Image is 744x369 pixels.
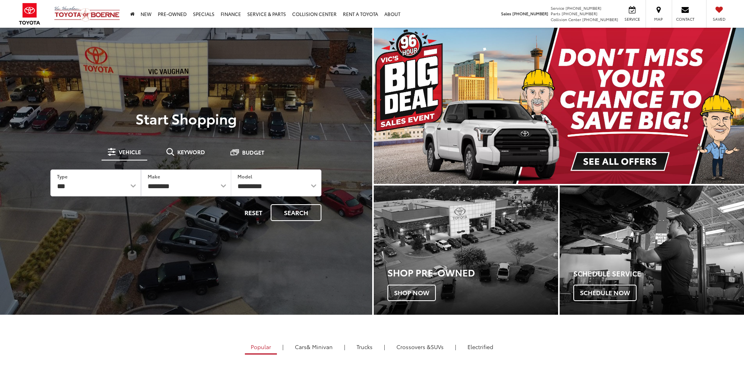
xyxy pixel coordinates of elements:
span: Service [623,16,641,22]
img: Vic Vaughan Toyota of Boerne [54,6,120,22]
span: Contact [676,16,694,22]
span: Crossovers & [396,343,431,351]
a: Shop Pre-Owned Shop Now [374,185,558,315]
a: Popular [245,340,277,355]
p: Start Shopping [33,111,339,126]
span: & Minivan [307,343,333,351]
button: Reset [238,204,269,221]
h3: Shop Pre-Owned [387,267,558,277]
div: Toyota [560,185,744,315]
span: Collision Center [551,16,581,22]
a: SUVs [391,340,450,353]
label: Type [57,173,68,180]
h4: Schedule Service [573,270,744,278]
span: Saved [710,16,728,22]
a: Cars [289,340,339,353]
span: Vehicle [119,149,141,155]
li: | [453,343,458,351]
label: Model [237,173,252,180]
span: Keyword [177,149,205,155]
span: [PHONE_NUMBER] [566,5,601,11]
li: | [342,343,347,351]
span: [PHONE_NUMBER] [582,16,618,22]
label: Make [148,173,160,180]
a: Schedule Service Schedule Now [560,185,744,315]
li: | [280,343,285,351]
span: Schedule Now [573,285,637,301]
a: Trucks [351,340,378,353]
div: Toyota [374,185,558,315]
span: Sales [501,11,511,16]
span: Service [551,5,564,11]
span: Map [650,16,667,22]
a: Electrified [462,340,499,353]
span: Parts [551,11,560,16]
span: [PHONE_NUMBER] [562,11,598,16]
span: [PHONE_NUMBER] [512,11,548,16]
span: Budget [242,150,264,155]
li: | [382,343,387,351]
button: Search [271,204,321,221]
span: Shop Now [387,285,436,301]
